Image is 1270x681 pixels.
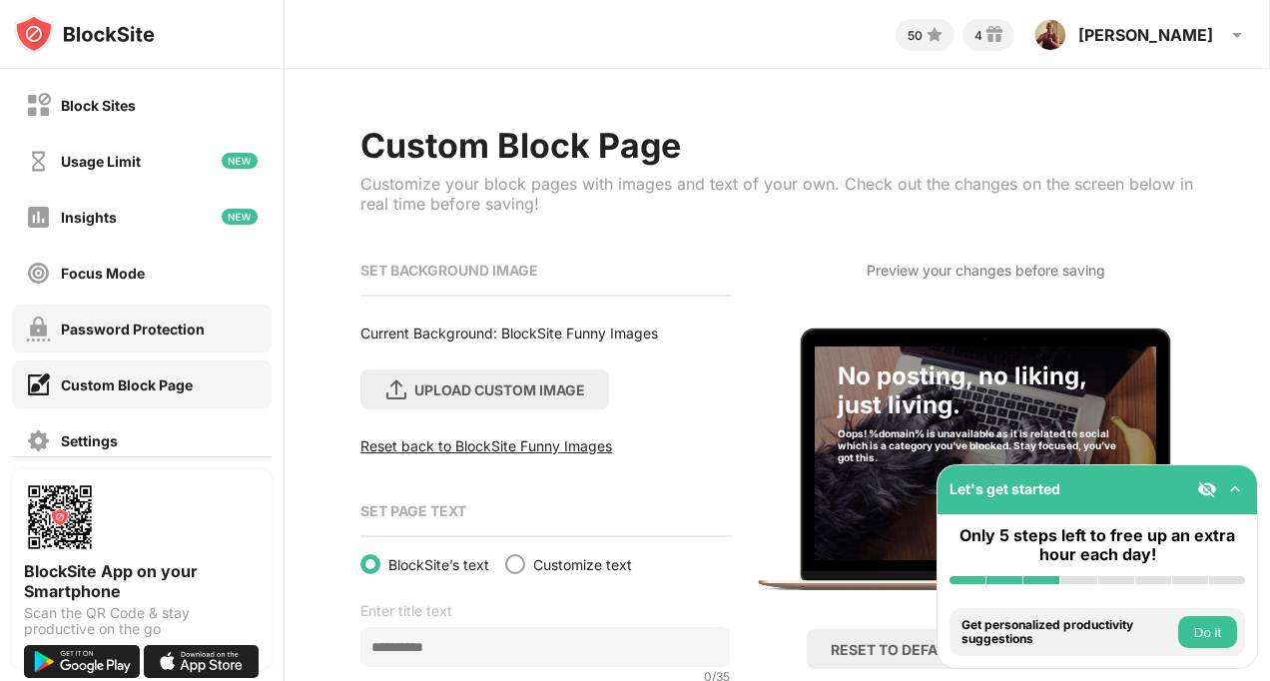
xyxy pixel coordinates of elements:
img: get-it-on-google-play.svg [24,645,140,678]
img: block-off.svg [26,93,51,118]
div: Block Sites [61,97,136,114]
div: UPLOAD CUSTOM IMAGE [414,381,585,398]
div: Customize your block pages with images and text of your own. Check out the changes on the screen ... [360,174,1193,214]
div: Preview your changes before saving [867,262,1105,279]
div: Insights [61,209,117,226]
img: settings-off.svg [26,428,51,453]
div: SET BACKGROUND IMAGE [360,262,729,279]
img: options-page-qr-code.png [24,481,96,553]
img: password-protection-off.svg [26,317,51,341]
img: logo-blocksite.svg [14,14,155,54]
button: Do it [1178,616,1237,648]
img: insights-off.svg [26,205,51,230]
div: Only 5 steps left to free up an extra hour each day! [950,526,1245,564]
img: new-icon.svg [222,209,258,225]
img: reward-small.svg [982,23,1006,47]
div: Reset back to BlockSite Funny Images [360,437,729,454]
div: Custom Block Page [360,125,1193,166]
div: Password Protection [61,321,205,338]
div: Settings [61,432,118,449]
img: time-usage-off.svg [26,149,51,174]
img: eye-not-visible.svg [1197,479,1217,499]
div: Let's get started [950,480,1060,497]
div: BlockSite App on your Smartphone [24,561,260,601]
div: Oops! %domain% is unavailable as it is related to social which is a category you've blocked. Stay... [838,427,1133,463]
div: Enter title text [360,602,729,619]
div: 50 [908,28,923,43]
img: customize-block-page-on.svg [26,372,51,397]
div: Get personalized productivity suggestions [961,618,1173,647]
img: omni-setup-toggle.svg [1225,479,1245,499]
img: focus-off.svg [26,261,51,286]
div: SET PAGE TEXT [360,502,729,519]
img: new-icon.svg [222,153,258,169]
div: [PERSON_NAME] [1078,25,1213,45]
span: BlockSite’s text [388,556,489,573]
span: Customize text [533,556,632,573]
div: Current Background : BlockSite Funny Images [360,325,729,341]
div: Usage Limit [61,153,141,170]
div: RESET TO DEFAULT [831,641,963,658]
div: No posting, no liking, just living. [838,361,1133,439]
img: points-small.svg [923,23,947,47]
div: Scan the QR Code & stay productive on the go [24,605,260,637]
img: download-on-the-app-store.svg [144,645,260,678]
img: category-socialNetworksAndOnlineCommunities-001.jpg [815,346,1156,560]
div: 4 [974,28,982,43]
div: Custom Block Page [61,376,193,393]
img: ACg8ocK1SR0OkkOyyDUpSoGRsK4Hd2p87ar9HpIKOQXdCqLJLmnPjj_o=s96-c [1034,19,1066,51]
div: Focus Mode [61,265,145,282]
